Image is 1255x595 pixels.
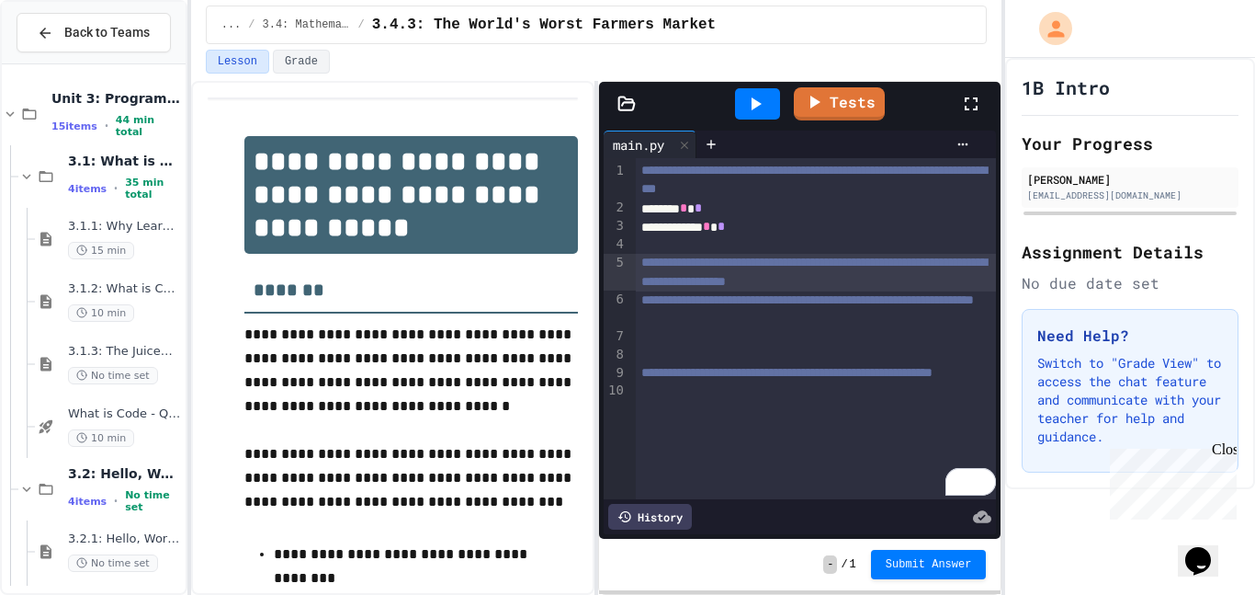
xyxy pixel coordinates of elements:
[1022,131,1238,156] h2: Your Progress
[604,217,627,235] div: 3
[1102,441,1237,520] iframe: chat widget
[1020,7,1077,50] div: My Account
[68,367,158,384] span: No time set
[68,219,182,235] span: 3.1.1: Why Learn to Program?
[273,50,330,74] button: Grade
[823,555,837,574] span: -
[51,120,97,132] span: 15 items
[263,17,351,32] span: 3.4: Mathematical Operators
[604,135,673,154] div: main.py
[1037,325,1223,347] h3: Need Help?
[68,304,134,322] span: 10 min
[604,131,696,158] div: main.py
[206,50,269,74] button: Lesson
[51,90,182,107] span: Unit 3: Programming Fundamentals
[68,183,107,195] span: 4 items
[7,7,127,117] div: Chat with us now!Close
[17,13,171,52] button: Back to Teams
[604,327,627,346] div: 7
[604,199,627,217] div: 2
[68,242,134,259] span: 15 min
[1027,171,1233,188] div: [PERSON_NAME]
[372,14,716,36] span: 3.4.3: The World's Worst Farmers Market
[68,465,182,482] span: 3.2: Hello, World!
[114,181,118,196] span: •
[604,162,627,199] div: 1
[105,119,108,133] span: •
[221,17,242,32] span: ...
[68,532,182,547] span: 3.2.1: Hello, World!
[850,557,856,572] span: 1
[125,489,182,513] span: No time set
[68,153,182,169] span: 3.1: What is Code?
[636,158,997,499] div: To enrich screen reader interactions, please activate Accessibility in Grammarly extension settings
[1022,272,1238,294] div: No due date set
[604,382,627,418] div: 10
[794,87,885,120] a: Tests
[358,17,365,32] span: /
[1022,239,1238,265] h2: Assignment Details
[64,23,150,42] span: Back to Teams
[1037,354,1223,446] p: Switch to "Grade View" to access the chat feature and communicate with your teacher for help and ...
[116,114,182,138] span: 44 min total
[68,406,182,422] span: What is Code - Quiz
[1027,189,1233,202] div: [EMAIL_ADDRESS][DOMAIN_NAME]
[604,346,627,364] div: 8
[1178,521,1237,577] iframe: chat widget
[604,291,627,327] div: 6
[1022,74,1110,100] h1: 1B Intro
[68,555,158,572] span: No time set
[68,344,182,360] span: 3.1.3: The JuiceMind IDE
[841,557,847,572] span: /
[248,17,254,32] span: /
[886,557,972,572] span: Submit Answer
[68,496,107,508] span: 4 items
[68,281,182,297] span: 3.1.2: What is Code?
[604,235,627,254] div: 4
[68,429,134,447] span: 10 min
[871,550,987,579] button: Submit Answer
[604,254,627,291] div: 5
[604,364,627,383] div: 9
[114,494,118,509] span: •
[608,504,692,530] div: History
[125,177,182,200] span: 35 min total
